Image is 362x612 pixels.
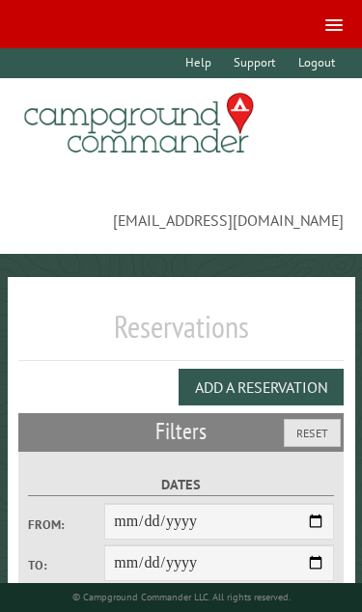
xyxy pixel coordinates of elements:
a: Help [177,48,221,78]
label: From: [28,515,104,534]
a: Support [225,48,285,78]
button: Reset [284,419,341,447]
small: © Campground Commander LLC. All rights reserved. [72,591,291,603]
h1: Reservations [18,308,345,361]
span: [EMAIL_ADDRESS][DOMAIN_NAME] [18,177,345,231]
label: To: [28,556,104,574]
a: Logout [289,48,344,78]
h2: Filters [18,413,345,450]
label: Dates [28,474,334,496]
button: Add a Reservation [179,369,344,405]
img: Campground Commander [18,86,260,161]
